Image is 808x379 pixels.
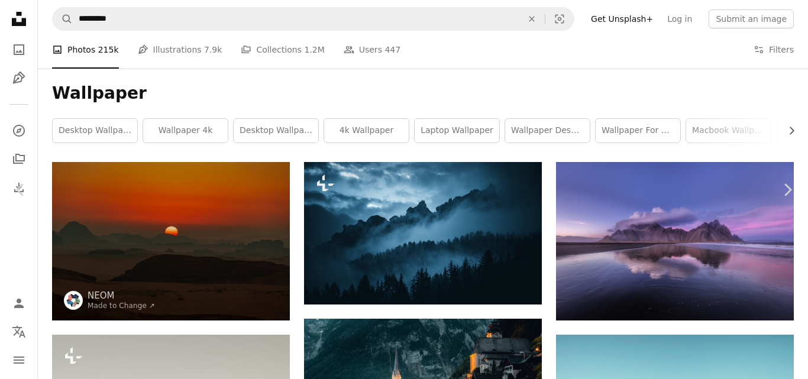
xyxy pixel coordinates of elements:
a: Next [767,133,808,247]
img: a mountain range covered in fog and clouds [304,162,542,305]
a: wallpaper desktop [505,119,590,142]
a: 4k wallpaper [324,119,409,142]
button: Search Unsplash [53,8,73,30]
a: Get Unsplash+ [584,9,660,28]
a: a mountain range covered in fog and clouds [304,228,542,238]
img: photo of mountain [556,162,794,320]
span: 7.9k [204,43,222,56]
form: Find visuals sitewide [52,7,574,31]
a: Log in / Sign up [7,291,31,315]
button: Menu [7,348,31,372]
a: Log in [660,9,699,28]
button: Language [7,320,31,344]
a: Made to Change ↗ [88,302,155,310]
a: photo of mountain [556,235,794,246]
button: Visual search [545,8,574,30]
a: Collections 1.2M [241,31,324,69]
a: wallpaper 4k [143,119,228,142]
a: the sun is setting over the mountains in the desert [52,235,290,246]
h1: Wallpaper [52,83,794,104]
span: 1.2M [304,43,324,56]
span: 447 [384,43,400,56]
a: laptop wallpaper [415,119,499,142]
a: Photos [7,38,31,61]
a: Explore [7,119,31,142]
button: Submit an image [709,9,794,28]
button: Filters [754,31,794,69]
a: macbook wallpaper [686,119,771,142]
button: scroll list to the right [781,119,794,142]
a: wallpaper for mobile [596,119,680,142]
a: Users 447 [344,31,400,69]
a: Illustrations 7.9k [138,31,222,69]
a: NEOM [88,290,155,302]
button: Clear [519,8,545,30]
a: desktop wallpaper [234,119,318,142]
img: Go to NEOM's profile [64,291,83,310]
img: the sun is setting over the mountains in the desert [52,162,290,320]
a: Illustrations [7,66,31,90]
a: desktop wallpapers [53,119,137,142]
